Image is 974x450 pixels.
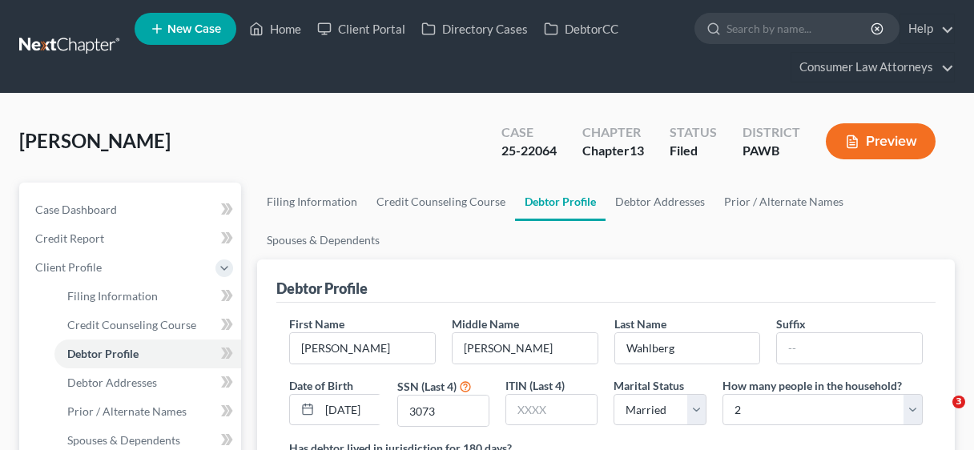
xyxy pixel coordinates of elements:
input: -- [615,333,760,364]
label: Date of Birth [289,377,353,394]
input: XXXX [506,395,597,425]
a: Prior / Alternate Names [54,397,241,426]
a: Credit Counseling Course [367,183,515,221]
span: Case Dashboard [35,203,117,216]
a: Credit Report [22,224,241,253]
label: First Name [289,315,344,332]
span: New Case [167,23,221,35]
div: Case [501,123,557,142]
input: Search by name... [726,14,873,43]
a: Debtor Addresses [54,368,241,397]
label: Last Name [614,315,666,332]
a: DebtorCC [536,14,626,43]
div: District [743,123,800,142]
span: Client Profile [35,260,102,274]
label: Marital Status [614,377,684,394]
span: 13 [630,143,644,158]
a: Home [241,14,309,43]
a: Help [900,14,954,43]
span: Debtor Addresses [67,376,157,389]
a: Filing Information [257,183,367,221]
input: XXXX [398,396,489,426]
div: Chapter [582,142,644,160]
a: Spouses & Dependents [257,221,389,259]
span: Credit Report [35,231,104,245]
span: Prior / Alternate Names [67,404,187,418]
span: Debtor Profile [67,347,139,360]
a: Filing Information [54,282,241,311]
a: Debtor Addresses [606,183,714,221]
input: -- [777,333,922,364]
label: Middle Name [452,315,519,332]
label: SSN (Last 4) [397,378,457,395]
a: Client Portal [309,14,413,43]
span: [PERSON_NAME] [19,129,171,152]
label: How many people in the household? [722,377,902,394]
a: Credit Counseling Course [54,311,241,340]
span: 3 [952,396,965,408]
label: Suffix [776,315,806,332]
div: PAWB [743,142,800,160]
input: M.I [453,333,598,364]
div: Status [670,123,717,142]
iframe: Intercom live chat [920,396,958,434]
a: Debtor Profile [54,340,241,368]
span: Filing Information [67,289,158,303]
button: Preview [826,123,936,159]
input: -- [290,333,435,364]
a: Debtor Profile [515,183,606,221]
div: Debtor Profile [276,279,368,298]
a: Consumer Law Attorneys [791,53,954,82]
div: 25-22064 [501,142,557,160]
span: Spouses & Dependents [67,433,180,447]
div: Chapter [582,123,644,142]
a: Prior / Alternate Names [714,183,853,221]
input: MM/DD/YYYY [320,395,384,425]
label: ITIN (Last 4) [505,377,565,394]
div: Filed [670,142,717,160]
span: Credit Counseling Course [67,318,196,331]
a: Case Dashboard [22,195,241,224]
a: Directory Cases [413,14,536,43]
